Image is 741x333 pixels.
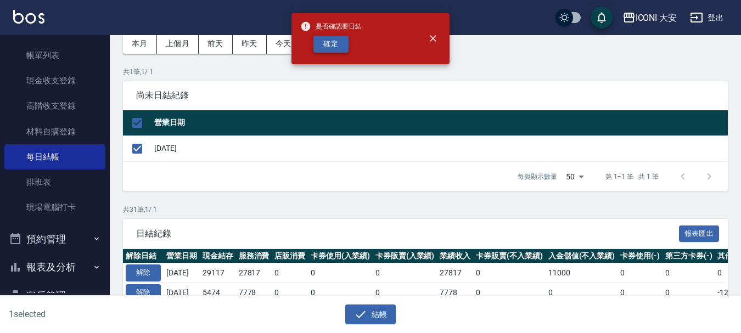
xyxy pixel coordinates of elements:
th: 卡券使用(入業績) [308,249,373,263]
div: 50 [562,162,588,191]
span: 是否確認要日結 [300,21,362,32]
td: 0 [373,263,437,283]
span: 日結紀錄 [136,228,679,239]
td: [DATE] [164,283,200,303]
td: 0 [272,283,308,303]
button: 確定 [313,36,349,53]
div: ICONI 大安 [636,11,677,25]
button: 上個月 [157,33,199,54]
td: 0 [308,283,373,303]
th: 入金儲值(不入業績) [546,249,618,263]
button: 報表及分析 [4,253,105,281]
th: 第三方卡券(-) [663,249,715,263]
a: 材料自購登錄 [4,119,105,144]
td: 0 [473,283,546,303]
img: Logo [13,10,44,24]
th: 現金結存 [200,249,236,263]
td: 0 [663,263,715,283]
th: 卡券使用(-) [617,249,663,263]
button: 報表匯出 [679,225,720,242]
a: 每日結帳 [4,144,105,170]
td: 5474 [200,283,236,303]
th: 店販消費 [272,249,308,263]
th: 卡券販賣(入業績) [373,249,437,263]
td: [DATE] [151,136,728,161]
td: 11000 [546,263,618,283]
a: 排班表 [4,170,105,195]
td: 0 [272,263,308,283]
a: 現金收支登錄 [4,68,105,93]
th: 解除日結 [123,249,164,263]
p: 共 1 筆, 1 / 1 [123,67,728,77]
td: 27817 [437,263,473,283]
h6: 1 selected [9,307,183,321]
td: 0 [308,263,373,283]
p: 共 31 筆, 1 / 1 [123,205,728,215]
button: close [421,26,445,50]
a: 帳單列表 [4,43,105,68]
td: 0 [373,283,437,303]
td: 7778 [236,283,272,303]
td: 7778 [437,283,473,303]
button: 登出 [686,8,728,28]
button: 結帳 [345,304,396,325]
button: 今天 [267,33,301,54]
th: 卡券販賣(不入業績) [473,249,546,263]
a: 現場電腦打卡 [4,195,105,220]
td: 0 [617,263,663,283]
p: 第 1–1 筆 共 1 筆 [605,172,659,182]
td: 29117 [200,263,236,283]
button: save [591,7,613,29]
td: 27817 [236,263,272,283]
td: 0 [617,283,663,303]
th: 服務消費 [236,249,272,263]
th: 營業日期 [164,249,200,263]
button: 前天 [199,33,233,54]
td: 0 [473,263,546,283]
button: ICONI 大安 [618,7,682,29]
th: 營業日期 [151,110,728,136]
button: 預約管理 [4,225,105,253]
a: 高階收支登錄 [4,93,105,118]
button: 昨天 [233,33,267,54]
td: 0 [663,283,715,303]
a: 報表匯出 [679,228,720,238]
th: 業績收入 [437,249,473,263]
button: 本月 [123,33,157,54]
button: 解除 [126,284,161,301]
p: 每頁顯示數量 [518,172,557,182]
td: 0 [546,283,618,303]
td: [DATE] [164,263,200,283]
button: 客戶管理 [4,281,105,310]
button: 解除 [126,264,161,281]
span: 尚未日結紀錄 [136,90,715,101]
